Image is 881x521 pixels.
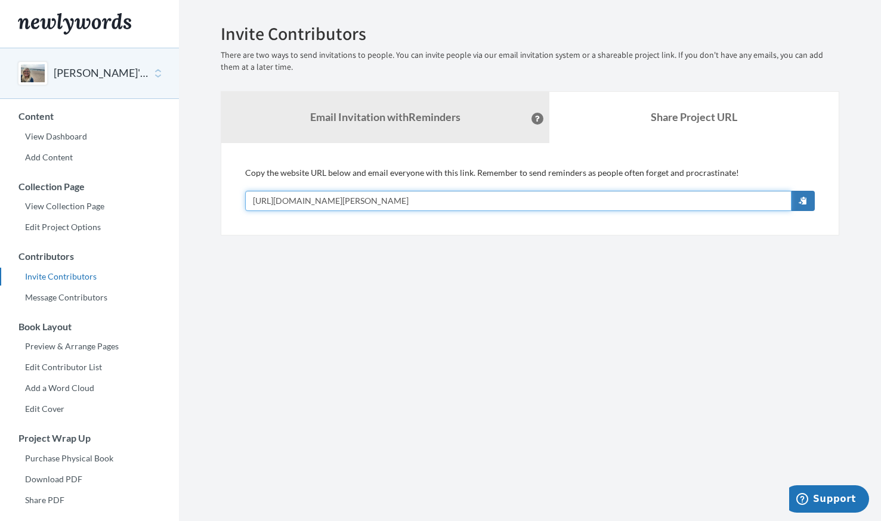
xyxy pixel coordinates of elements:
[221,24,839,44] h2: Invite Contributors
[1,111,179,122] h3: Content
[1,181,179,192] h3: Collection Page
[789,485,869,515] iframe: Opens a widget where you can chat to one of our agents
[1,251,179,262] h3: Contributors
[1,433,179,444] h3: Project Wrap Up
[221,49,839,73] p: There are two ways to send invitations to people. You can invite people via our email invitation ...
[651,110,737,123] b: Share Project URL
[18,13,131,35] img: Newlywords logo
[54,66,150,81] button: [PERSON_NAME]'s Retirement Celebration
[245,167,815,211] div: Copy the website URL below and email everyone with this link. Remember to send reminders as peopl...
[310,110,460,123] strong: Email Invitation with Reminders
[1,321,179,332] h3: Book Layout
